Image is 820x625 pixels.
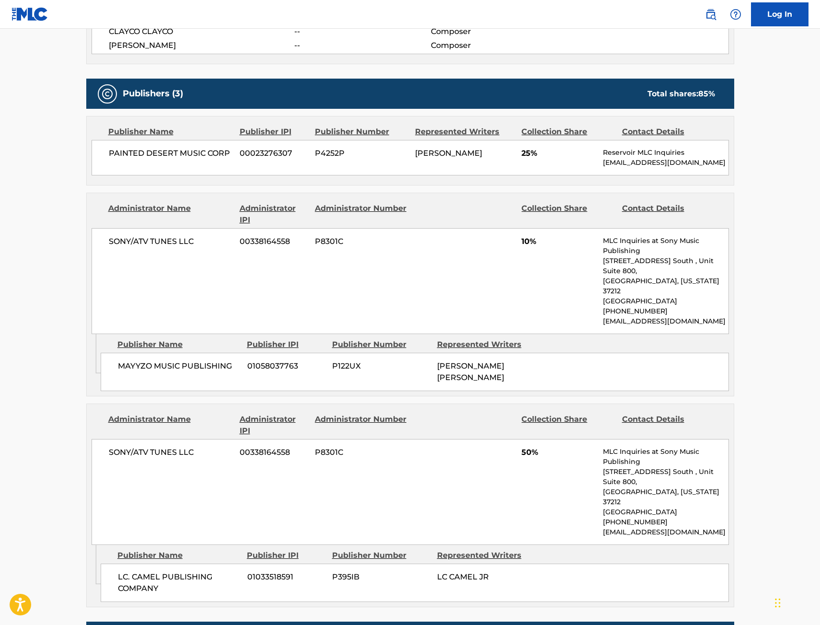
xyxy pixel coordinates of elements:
[240,203,308,226] div: Administrator IPI
[521,236,596,247] span: 10%
[622,203,715,226] div: Contact Details
[240,148,308,159] span: 00023276307
[315,236,408,247] span: P8301C
[521,148,596,159] span: 25%
[521,414,614,437] div: Collection Share
[603,296,728,306] p: [GEOGRAPHIC_DATA]
[603,276,728,296] p: [GEOGRAPHIC_DATA], [US_STATE] 37212
[603,527,728,537] p: [EMAIL_ADDRESS][DOMAIN_NAME]
[751,2,808,26] a: Log In
[109,26,295,37] span: CLAYCO CLAYCO
[247,360,325,372] span: 01058037763
[415,126,514,138] div: Represented Writers
[726,5,745,24] div: Help
[647,88,715,100] div: Total shares:
[622,126,715,138] div: Contact Details
[603,158,728,168] p: [EMAIL_ADDRESS][DOMAIN_NAME]
[603,148,728,158] p: Reservoir MLC Inquiries
[117,550,240,561] div: Publisher Name
[701,5,720,24] a: Public Search
[109,40,295,51] span: [PERSON_NAME]
[315,203,408,226] div: Administrator Number
[102,88,113,100] img: Publishers
[240,447,308,458] span: 00338164558
[431,26,555,37] span: Composer
[521,203,614,226] div: Collection Share
[315,414,408,437] div: Administrator Number
[415,149,482,158] span: [PERSON_NAME]
[294,40,430,51] span: --
[315,447,408,458] span: P8301C
[332,360,430,372] span: P122UX
[603,256,728,276] p: [STREET_ADDRESS] South , Unit Suite 800,
[521,126,614,138] div: Collection Share
[603,236,728,256] p: MLC Inquiries at Sony Music Publishing
[603,507,728,517] p: [GEOGRAPHIC_DATA]
[240,236,308,247] span: 00338164558
[247,550,325,561] div: Publisher IPI
[603,487,728,507] p: [GEOGRAPHIC_DATA], [US_STATE] 37212
[108,414,232,437] div: Administrator Name
[437,361,504,382] span: [PERSON_NAME] [PERSON_NAME]
[603,447,728,467] p: MLC Inquiries at Sony Music Publishing
[247,571,325,583] span: 01033518591
[240,126,308,138] div: Publisher IPI
[437,572,489,581] span: LC CAMEL JR
[431,40,555,51] span: Composer
[108,126,232,138] div: Publisher Name
[437,550,535,561] div: Represented Writers
[315,148,408,159] span: P4252P
[775,589,781,617] div: Drag
[772,579,820,625] iframe: Chat Widget
[603,467,728,487] p: [STREET_ADDRESS] South , Unit Suite 800,
[294,26,430,37] span: --
[117,339,240,350] div: Publisher Name
[109,447,233,458] span: SONY/ATV TUNES LLC
[332,339,430,350] div: Publisher Number
[437,339,535,350] div: Represented Writers
[705,9,716,20] img: search
[108,203,232,226] div: Administrator Name
[109,236,233,247] span: SONY/ATV TUNES LLC
[240,414,308,437] div: Administrator IPI
[247,339,325,350] div: Publisher IPI
[603,316,728,326] p: [EMAIL_ADDRESS][DOMAIN_NAME]
[332,571,430,583] span: P395IB
[332,550,430,561] div: Publisher Number
[123,88,183,99] h5: Publishers (3)
[315,126,408,138] div: Publisher Number
[698,89,715,98] span: 85 %
[730,9,741,20] img: help
[603,517,728,527] p: [PHONE_NUMBER]
[118,571,240,594] span: LC. CAMEL PUBLISHING COMPANY
[118,360,240,372] span: MAYYZO MUSIC PUBLISHING
[521,447,596,458] span: 50%
[603,306,728,316] p: [PHONE_NUMBER]
[109,148,233,159] span: PAINTED DESERT MUSIC CORP
[12,7,48,21] img: MLC Logo
[622,414,715,437] div: Contact Details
